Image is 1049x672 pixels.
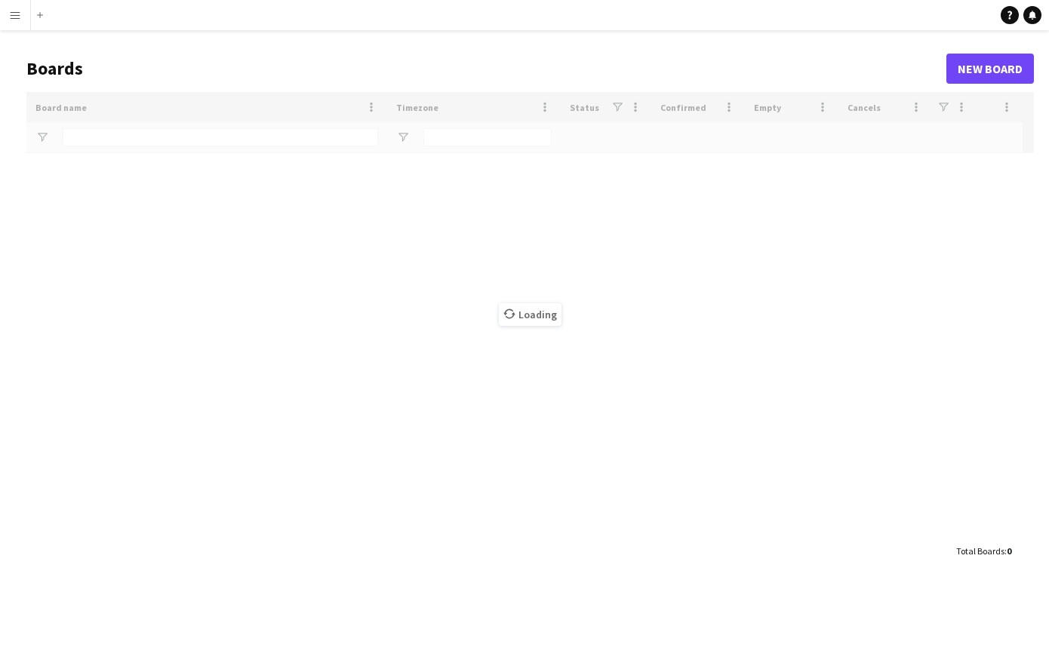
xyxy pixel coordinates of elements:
[26,57,946,80] h1: Boards
[1007,545,1011,557] span: 0
[946,54,1034,84] a: New Board
[956,536,1011,566] div: :
[499,303,561,326] span: Loading
[956,545,1004,557] span: Total Boards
